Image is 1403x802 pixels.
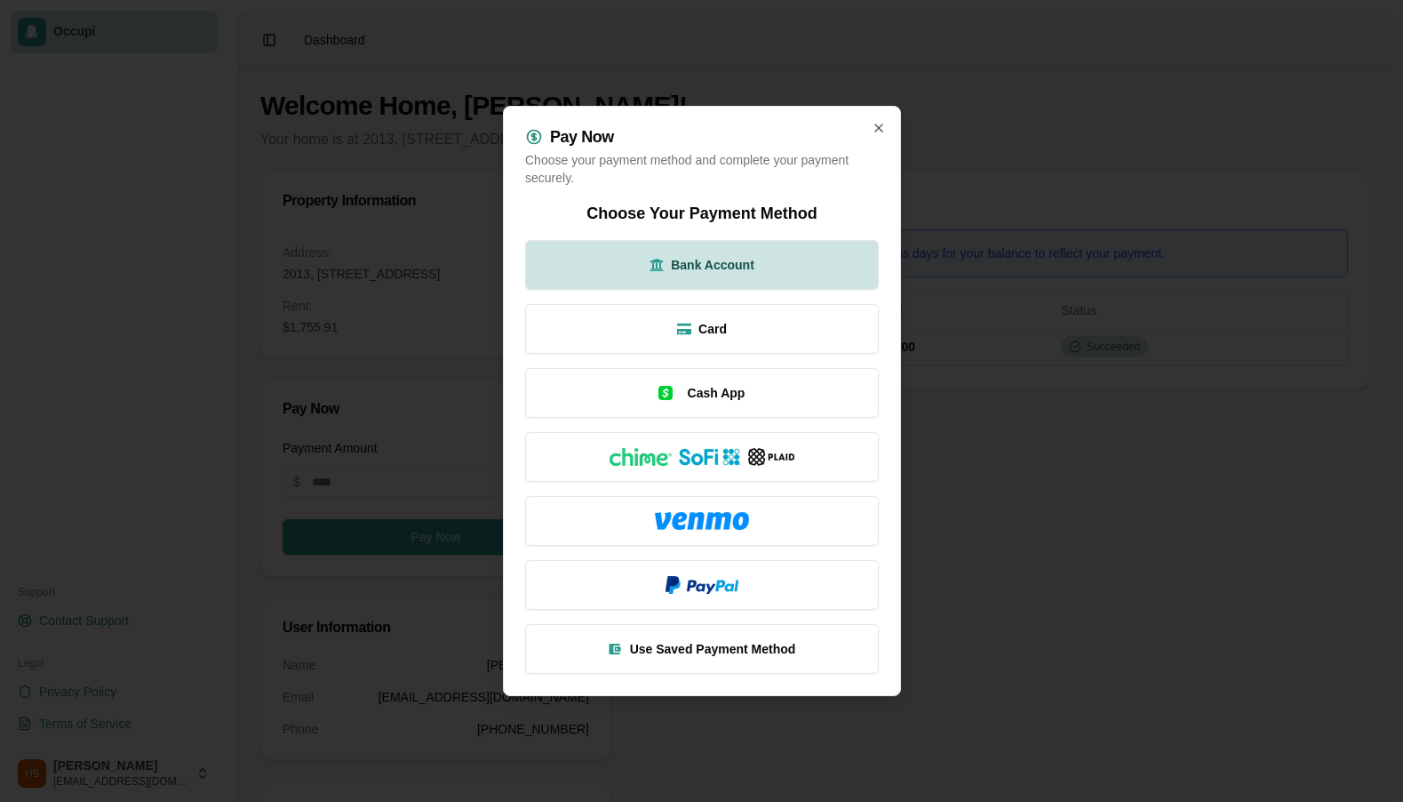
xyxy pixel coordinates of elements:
[525,304,879,354] button: Card
[687,384,745,402] span: Cash App
[525,151,879,187] p: Choose your payment method and complete your payment securely.
[525,624,879,674] button: Use Saved Payment Method
[679,448,741,466] img: SoFi logo
[525,368,879,418] button: Cash App
[698,320,727,338] span: Card
[629,640,795,658] span: Use Saved Payment Method
[748,448,794,466] img: Plaid logo
[610,448,672,466] img: Chime logo
[655,512,749,530] img: Venmo logo
[586,201,817,226] h2: Choose Your Payment Method
[666,576,738,594] img: PayPal logo
[550,129,614,145] h2: Pay Now
[671,256,754,274] span: Bank Account
[525,240,879,290] button: Bank Account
